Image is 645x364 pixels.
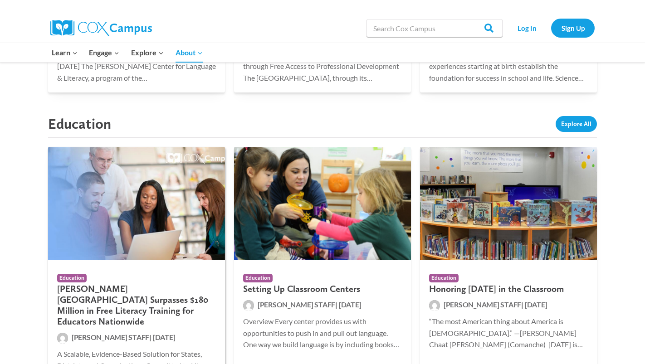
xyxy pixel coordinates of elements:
[243,299,402,311] div: |
[429,274,459,282] span: Education
[46,43,83,62] button: Child menu of Learn
[429,283,588,294] h2: Honoring [DATE] in the Classroom
[170,43,209,62] button: Child menu of About
[429,49,588,84] div: The science is clear: high-quality language experiences starting at birth establish the foundatio...
[83,43,126,62] button: Child menu of Engage
[243,49,402,84] div: A Revolutionary Approach to Teacher Training through Free Access to Professional Development The ...
[48,115,111,132] div: Education
[57,49,216,84] div: Talk With Me Baby – Request For Proposals Issued [DATE] The [PERSON_NAME] Center for Language & L...
[57,274,87,282] span: Education
[429,315,588,350] div: “The most American thing about America is [DEMOGRAPHIC_DATA].” —[PERSON_NAME] Chaat [PERSON_NAME]...
[444,300,521,309] span: [PERSON_NAME] Staff
[125,43,170,62] button: Child menu of Explore
[72,333,149,341] span: [PERSON_NAME] Staff
[243,315,402,350] div: Overview Every center provides us with opportunities to push in and pull out language. One way we...
[507,19,547,37] a: Log In
[153,333,176,341] time: [DATE]
[50,20,152,36] img: Cox Campus
[507,19,595,37] nav: Secondary Navigation
[525,300,547,309] time: [DATE]
[243,274,273,282] span: Education
[366,19,503,37] input: Search Cox Campus
[556,116,597,132] a: Explore All
[429,299,588,311] div: |
[339,300,362,309] time: [DATE]
[57,283,216,327] h2: [PERSON_NAME][GEOGRAPHIC_DATA] Surpasses $180 Million in Free Literacy Training for Educators Nat...
[551,19,595,37] a: Sign Up
[258,300,335,309] span: [PERSON_NAME] Staff
[46,43,208,62] nav: Primary Navigation
[57,331,216,344] div: |
[243,283,402,294] h2: Setting Up Classroom Centers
